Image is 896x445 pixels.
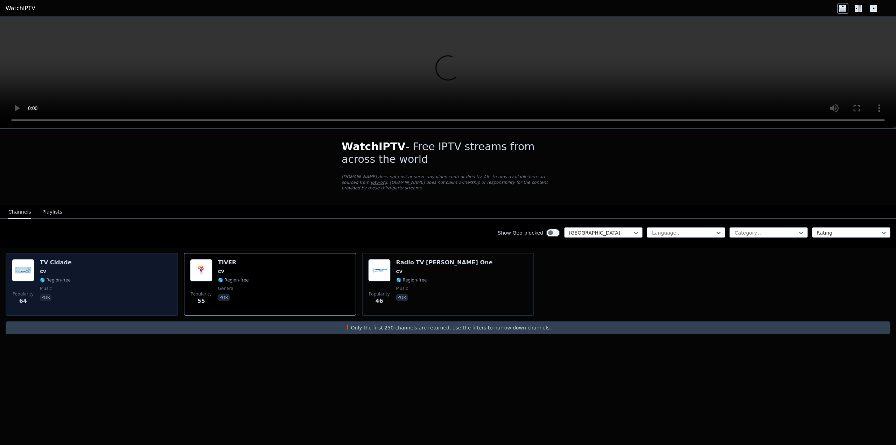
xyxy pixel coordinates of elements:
[40,286,52,291] span: music
[218,277,249,283] span: 🌎 Region-free
[42,206,62,219] button: Playlists
[396,277,427,283] span: 🌎 Region-free
[218,259,249,266] h6: TIVER
[218,269,224,274] span: CV
[40,277,71,283] span: 🌎 Region-free
[369,291,390,297] span: Popularity
[498,229,543,236] label: Show Geo-blocked
[8,324,888,331] p: ❗️Only the first 250 channels are returned, use the filters to narrow down channels.
[191,291,212,297] span: Popularity
[13,291,34,297] span: Popularity
[218,286,234,291] span: general
[8,206,31,219] button: Channels
[396,259,493,266] h6: Radio TV [PERSON_NAME] One
[342,174,554,191] p: [DOMAIN_NAME] does not host or serve any video content directly. All streams available here are s...
[342,140,554,166] h1: - Free IPTV streams from across the world
[40,294,51,301] p: por
[6,4,35,13] a: WatchIPTV
[342,140,406,153] span: WatchIPTV
[12,259,34,281] img: TV Cidade
[396,286,408,291] span: music
[396,269,402,274] span: CV
[375,297,383,305] span: 46
[197,297,205,305] span: 55
[190,259,212,281] img: TIVER
[368,259,391,281] img: Radio TV Sal One
[371,180,387,185] a: iptv-org
[218,294,230,301] p: por
[40,259,72,266] h6: TV Cidade
[40,269,46,274] span: CV
[19,297,27,305] span: 64
[396,294,408,301] p: por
